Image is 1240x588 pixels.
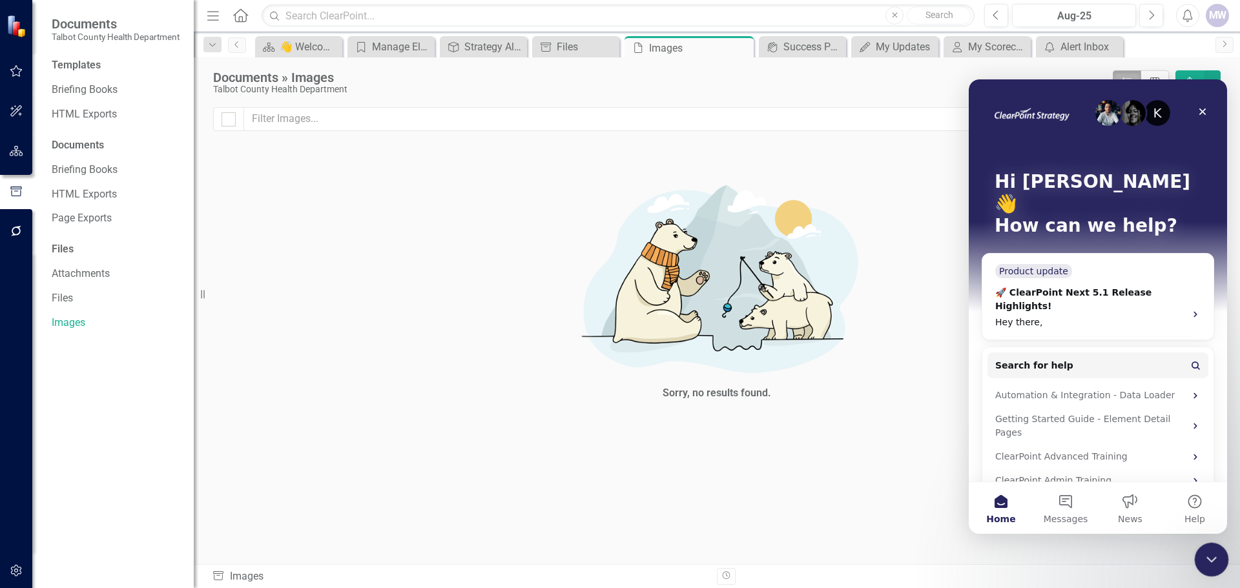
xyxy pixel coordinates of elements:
[557,39,616,55] div: Files
[443,39,524,55] a: Strategy Alignment Report
[52,107,181,122] a: HTML Exports
[925,10,953,20] span: Search
[52,316,181,330] a: Images
[523,170,911,382] img: No results found
[663,386,771,401] div: Sorry, no results found.
[262,5,975,27] input: Search ClearPoint...
[969,79,1227,534] iframe: Intercom live chat
[649,40,750,56] div: Images
[907,6,971,25] button: Search
[280,39,339,55] div: 👋 Welcome Page
[1039,39,1120,55] a: Alert Inbox
[52,163,181,177] a: Briefing Books
[1012,4,1136,27] button: Aug-25
[52,58,181,73] div: Templates
[52,242,181,257] div: Files
[535,39,616,55] a: Files
[1195,543,1229,577] iframe: Intercom live chat
[52,211,181,226] a: Page Exports
[213,85,1106,94] div: Talbot County Health Department
[762,39,843,55] a: Success Portal
[212,569,707,584] div: Images
[52,83,181,97] a: Briefing Books
[1060,39,1120,55] div: Alert Inbox
[258,39,339,55] a: 👋 Welcome Page
[52,187,181,202] a: HTML Exports
[52,16,180,32] span: Documents
[1206,4,1229,27] button: MW
[243,107,1197,131] input: Filter Images...
[947,39,1028,55] a: My Scorecard
[6,14,30,38] img: ClearPoint Strategy
[968,39,1028,55] div: My Scorecard
[464,39,524,55] div: Strategy Alignment Report
[1017,8,1131,24] div: Aug-25
[351,39,431,55] a: Manage Elements
[52,291,181,306] a: Files
[876,39,935,55] div: My Updates
[372,39,431,55] div: Manage Elements
[52,138,181,153] div: Documents
[52,267,181,281] a: Attachments
[213,70,1106,85] div: Documents » Images
[52,32,180,42] small: Talbot County Health Department
[783,39,843,55] div: Success Portal
[854,39,935,55] a: My Updates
